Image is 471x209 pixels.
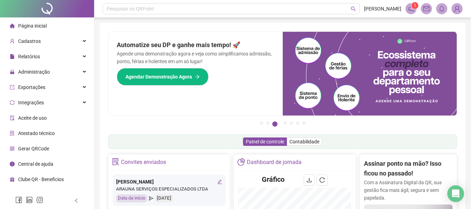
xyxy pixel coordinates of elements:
[18,130,55,136] span: Atestado técnico
[18,69,50,75] span: Administração
[260,121,263,125] button: 1
[447,185,464,202] div: Open Intercom Messenger
[26,196,33,203] span: linkedin
[116,194,147,202] div: Data de início
[112,158,119,165] span: solution
[18,84,45,90] span: Exportações
[10,146,15,151] span: qrcode
[18,146,49,151] span: Gerar QRCode
[117,68,208,85] button: Agendar Demonstração Agora
[10,85,15,90] span: export
[452,3,462,14] img: 93083
[18,54,40,59] span: Relatórios
[10,131,15,136] span: solution
[247,156,302,168] div: Dashboard de jornada
[18,38,41,44] span: Cadastros
[364,179,453,202] p: Com a Assinatura Digital da QR, sua gestão fica mais ágil, segura e sem papelada.
[411,2,418,9] sup: 1
[149,194,153,202] span: send
[408,6,414,12] span: notification
[10,23,15,28] span: home
[289,139,319,144] span: Contabilidade
[364,5,401,13] span: [PERSON_NAME]
[18,177,64,182] span: Clube QR - Beneficios
[414,3,416,8] span: 1
[116,186,222,193] div: ARAUNA SERVIÇOS ESPECIALIZADOS LTDA
[117,50,274,65] p: Agende uma demonstração agora e veja como simplificamos admissão, ponto, férias e holerites em um...
[351,6,356,12] span: search
[74,198,79,203] span: left
[10,54,15,59] span: file
[364,159,453,179] h2: Assinar ponto na mão? Isso ficou no passado!
[10,39,15,44] span: user-add
[10,100,15,105] span: sync
[283,32,457,115] img: banner%2Fd57e337e-a0d3-4837-9615-f134fc33a8e6.png
[237,158,245,165] span: pie-chart
[439,6,445,12] span: bell
[262,174,284,184] h4: Gráfico
[121,156,166,168] div: Convites enviados
[10,177,15,182] span: gift
[18,115,47,121] span: Aceite de uso
[126,73,192,81] span: Agendar Demonstração Agora
[246,139,284,144] span: Painel de controle
[10,69,15,74] span: lock
[266,121,269,125] button: 2
[283,121,287,125] button: 4
[10,115,15,120] span: audit
[302,121,306,125] button: 7
[155,194,173,202] div: [DATE]
[423,6,430,12] span: mail
[116,178,222,186] div: [PERSON_NAME]
[18,100,44,105] span: Integrações
[290,121,293,125] button: 5
[10,162,15,166] span: info-circle
[217,179,222,184] span: edit
[296,121,299,125] button: 6
[15,196,22,203] span: facebook
[18,23,47,29] span: Página inicial
[319,177,325,183] span: reload
[117,40,274,50] h2: Automatize seu DP e ganhe mais tempo! 🚀
[195,74,200,79] span: arrow-right
[36,196,43,203] span: instagram
[306,177,312,183] span: download
[18,161,53,167] span: Central de ajuda
[272,121,278,127] button: 3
